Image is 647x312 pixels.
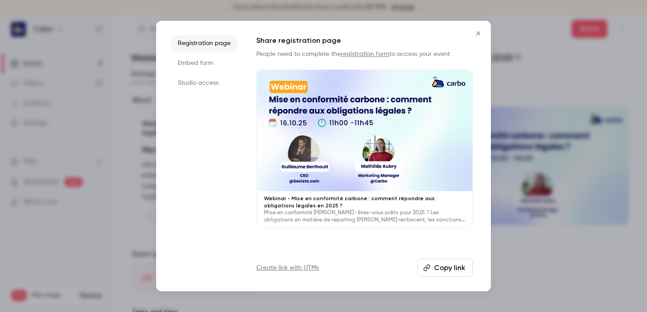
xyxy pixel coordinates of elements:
a: registration form [341,51,389,57]
button: Copy link [417,259,473,277]
p: Webinar - Mise en conformité carbone : comment répondre aux obligations légales en 2025 ? [264,195,465,209]
li: Embed form [171,55,238,71]
h1: Share registration page [256,35,473,46]
li: Studio access [171,75,238,91]
button: Close [469,24,487,42]
a: Webinar - Mise en conformité carbone : comment répondre aux obligations légales en 2025 ?Mise en ... [256,69,473,228]
p: Mise en conformité [PERSON_NAME] : êtes-vous prêts pour 2025 ? Les obligations en matière de repo... [264,209,465,224]
a: Create link with UTMs [256,263,319,272]
p: People need to complete the to access your event [256,50,473,59]
li: Registration page [171,35,238,51]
